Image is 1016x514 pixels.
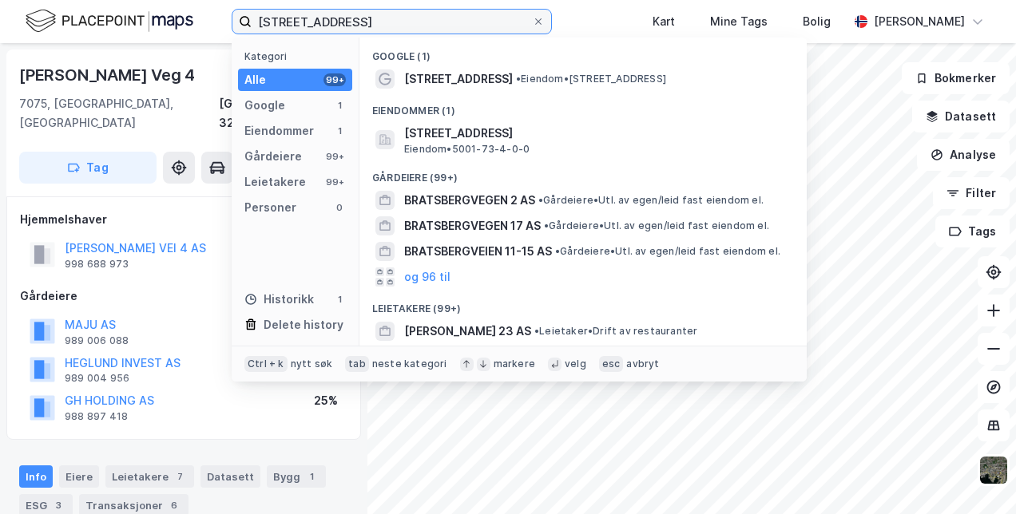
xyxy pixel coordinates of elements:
[323,176,346,188] div: 99+
[19,465,53,488] div: Info
[219,94,348,132] div: [GEOGRAPHIC_DATA], 323/1918
[345,356,369,372] div: tab
[404,322,531,341] span: [PERSON_NAME] 23 AS
[404,124,788,143] span: [STREET_ADDRESS]
[516,73,521,85] span: •
[19,94,219,132] div: 7075, [GEOGRAPHIC_DATA], [GEOGRAPHIC_DATA]
[874,12,965,31] div: [PERSON_NAME]
[538,194,543,206] span: •
[267,465,326,488] div: Bygg
[244,290,314,309] div: Historikk
[172,469,188,484] div: 7
[936,437,1016,514] div: Kontrollprogram for chat
[314,391,338,410] div: 25%
[534,325,539,337] span: •
[19,62,198,88] div: [PERSON_NAME] Veg 4
[404,69,513,89] span: [STREET_ADDRESS]
[359,159,807,188] div: Gårdeiere (99+)
[626,358,659,370] div: avbryt
[244,356,288,372] div: Ctrl + k
[653,12,675,31] div: Kart
[534,325,697,338] span: Leietaker • Drift av restauranter
[599,356,624,372] div: esc
[544,219,769,232] span: Gårdeiere • Utl. av egen/leid fast eiendom el.
[359,290,807,318] div: Leietakere (99+)
[50,497,66,513] div: 3
[555,245,560,257] span: •
[105,465,194,488] div: Leietakere
[404,216,541,235] span: BRATSBERGVEGEN 17 AS
[323,73,346,86] div: 99+
[244,198,296,217] div: Personer
[244,147,302,166] div: Gårdeiere
[65,410,128,423] div: 988 897 418
[902,62,1010,94] button: Bokmerker
[304,469,319,484] div: 1
[333,99,346,112] div: 1
[244,121,314,140] div: Eiendommer
[244,172,306,192] div: Leietakere
[333,201,346,214] div: 0
[565,358,586,370] div: velg
[333,293,346,306] div: 1
[65,372,129,385] div: 989 004 956
[516,73,666,85] span: Eiendom • [STREET_ADDRESS]
[252,10,532,34] input: Søk på adresse, matrikkel, gårdeiere, leietakere eller personer
[65,258,129,271] div: 998 688 973
[291,358,333,370] div: nytt søk
[166,497,182,513] div: 6
[933,177,1010,209] button: Filter
[404,242,552,261] span: BRATSBERGVEIEN 11-15 AS
[404,191,535,210] span: BRATSBERGVEGEN 2 AS
[917,139,1010,171] button: Analyse
[264,315,343,334] div: Delete history
[200,465,260,488] div: Datasett
[20,210,347,229] div: Hjemmelshaver
[555,245,780,258] span: Gårdeiere • Utl. av egen/leid fast eiendom el.
[803,12,831,31] div: Bolig
[26,7,193,35] img: logo.f888ab2527a4732fd821a326f86c7f29.svg
[538,194,764,207] span: Gårdeiere • Utl. av egen/leid fast eiendom el.
[935,215,1010,247] button: Tags
[494,358,535,370] div: markere
[244,70,266,89] div: Alle
[936,437,1016,514] iframe: Chat Widget
[404,267,450,287] button: og 96 til
[244,50,352,62] div: Kategori
[333,125,346,137] div: 1
[404,143,530,156] span: Eiendom • 5001-73-4-0-0
[244,96,285,115] div: Google
[65,334,129,347] div: 989 006 088
[710,12,768,31] div: Mine Tags
[20,287,347,306] div: Gårdeiere
[323,150,346,163] div: 99+
[359,38,807,66] div: Google (1)
[372,358,447,370] div: neste kategori
[359,92,807,121] div: Eiendommer (1)
[59,465,99,488] div: Eiere
[912,101,1010,132] button: Datasett
[19,152,157,184] button: Tag
[544,219,549,231] span: •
